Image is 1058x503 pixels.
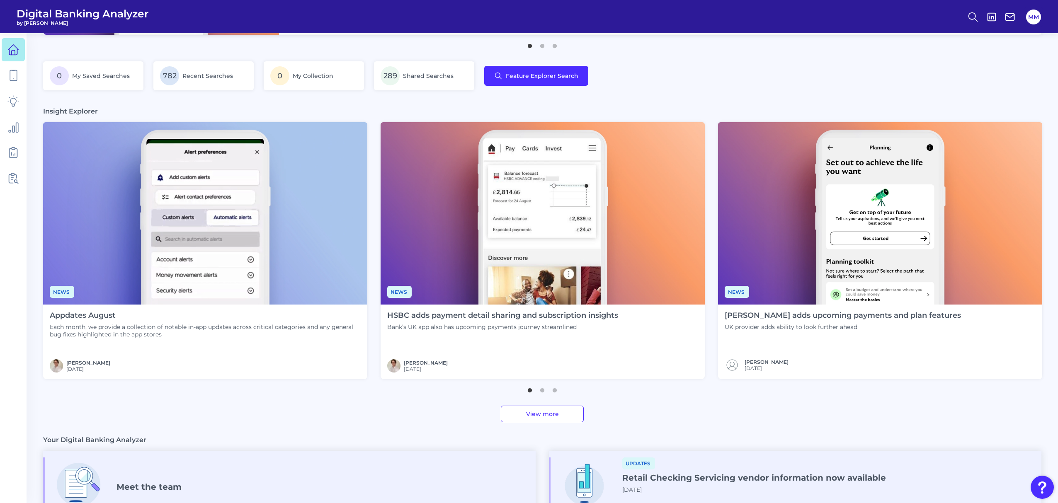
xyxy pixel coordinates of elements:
span: My Collection [293,72,333,80]
p: UK provider adds ability to look further ahead [725,323,961,331]
button: Feature Explorer Search [484,66,588,86]
p: Bank’s UK app also has upcoming payments journey streamlined [387,323,618,331]
span: [DATE] [66,366,110,372]
button: 1 [526,40,534,48]
span: Digital Banking Analyzer [17,7,149,20]
button: Open Resource Center [1031,476,1054,499]
button: 1 [526,384,534,392]
span: 289 [381,66,400,85]
span: My Saved Searches [72,72,130,80]
a: [PERSON_NAME] [404,360,448,366]
span: News [50,286,74,298]
button: 3 [551,384,559,392]
h4: Meet the team [116,482,182,492]
a: [PERSON_NAME] [745,359,789,365]
h4: Appdates August [50,311,361,320]
span: 0 [270,66,289,85]
span: Feature Explorer Search [506,73,578,79]
span: 0 [50,66,69,85]
span: Updates [622,457,655,469]
span: by [PERSON_NAME] [17,20,149,26]
button: MM [1026,10,1041,24]
a: News [387,288,412,295]
a: 0My Saved Searches [43,61,143,90]
a: News [50,288,74,295]
button: 3 [551,40,559,48]
a: Updates [622,459,655,467]
img: MIchael McCaw [387,359,400,372]
h4: Retail Checking Servicing vendor information now available [622,473,886,483]
span: Shared Searches [403,72,454,80]
img: News - Phone.png [381,122,705,305]
h4: [PERSON_NAME] adds upcoming payments and plan features [725,311,961,320]
a: [PERSON_NAME] [66,360,110,366]
p: Each month, we provide a collection of notable in-app updates across critical categories and any ... [50,323,361,338]
img: News - Phone (4).png [718,122,1042,305]
span: [DATE] [745,365,789,371]
span: [DATE] [622,486,642,493]
span: News [725,286,749,298]
h3: Your Digital Banking Analyzer [43,435,146,444]
h3: Insight Explorer [43,107,98,116]
a: 289Shared Searches [374,61,474,90]
span: Recent Searches [182,72,233,80]
a: 782Recent Searches [153,61,254,90]
h4: HSBC adds payment detail sharing and subscription insights [387,311,618,320]
span: [DATE] [404,366,448,372]
button: 2 [538,384,546,392]
button: 2 [538,40,546,48]
span: 782 [160,66,179,85]
a: View more [501,406,584,422]
img: Appdates - Phone.png [43,122,367,305]
span: News [387,286,412,298]
a: 0My Collection [264,61,364,90]
img: MIchael McCaw [50,359,63,372]
a: News [725,288,749,295]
